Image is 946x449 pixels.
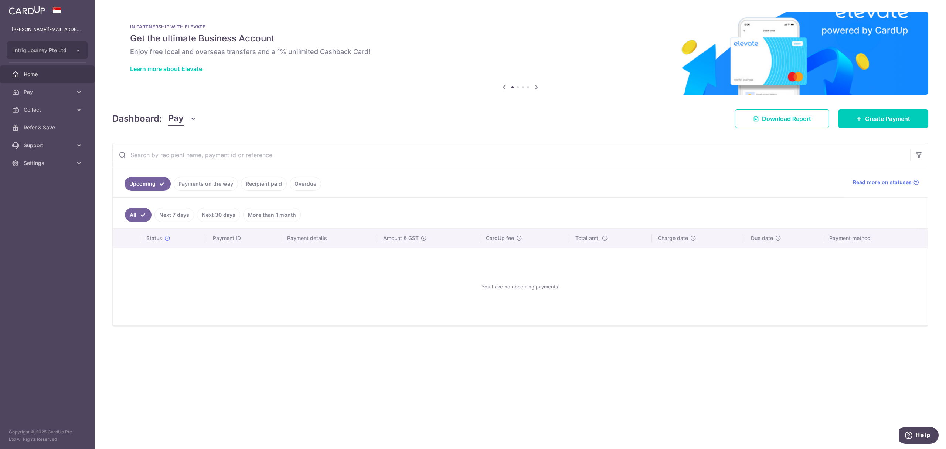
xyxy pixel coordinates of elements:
th: Payment method [823,229,928,248]
button: Pay [168,112,197,126]
a: Download Report [735,109,829,128]
a: Read more on statuses [853,179,919,186]
p: IN PARTNERSHIP WITH ELEVATE [130,24,911,30]
img: Renovation banner [112,12,928,95]
span: Pay [24,88,72,96]
span: Pay [168,112,184,126]
span: CardUp fee [486,234,514,242]
span: Intriq Journey Pte Ltd [13,47,68,54]
span: Download Report [762,114,811,123]
span: Status [146,234,162,242]
h4: Dashboard: [112,112,162,125]
span: Amount & GST [383,234,419,242]
button: Intriq Journey Pte Ltd [7,41,88,59]
a: Next 7 days [154,208,194,222]
span: Read more on statuses [853,179,912,186]
th: Payment details [281,229,377,248]
span: Total amt. [575,234,600,242]
a: All [125,208,152,222]
span: Charge date [658,234,688,242]
img: CardUp [9,6,45,15]
a: Create Payment [838,109,928,128]
span: Refer & Save [24,124,72,131]
a: Recipient paid [241,177,287,191]
input: Search by recipient name, payment id or reference [113,143,910,167]
a: Next 30 days [197,208,240,222]
span: Collect [24,106,72,114]
a: Payments on the way [174,177,238,191]
h5: Get the ultimate Business Account [130,33,911,44]
span: Create Payment [865,114,910,123]
span: Home [24,71,72,78]
span: Support [24,142,72,149]
a: Learn more about Elevate [130,65,202,72]
p: [PERSON_NAME][EMAIL_ADDRESS][DOMAIN_NAME] [12,26,83,33]
span: Due date [751,234,773,242]
h6: Enjoy free local and overseas transfers and a 1% unlimited Cashback Card! [130,47,911,56]
th: Payment ID [207,229,281,248]
iframe: Opens a widget where you can find more information [899,427,939,445]
span: Settings [24,159,72,167]
div: You have no upcoming payments. [122,254,919,319]
a: Overdue [290,177,321,191]
a: More than 1 month [243,208,301,222]
a: Upcoming [125,177,171,191]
